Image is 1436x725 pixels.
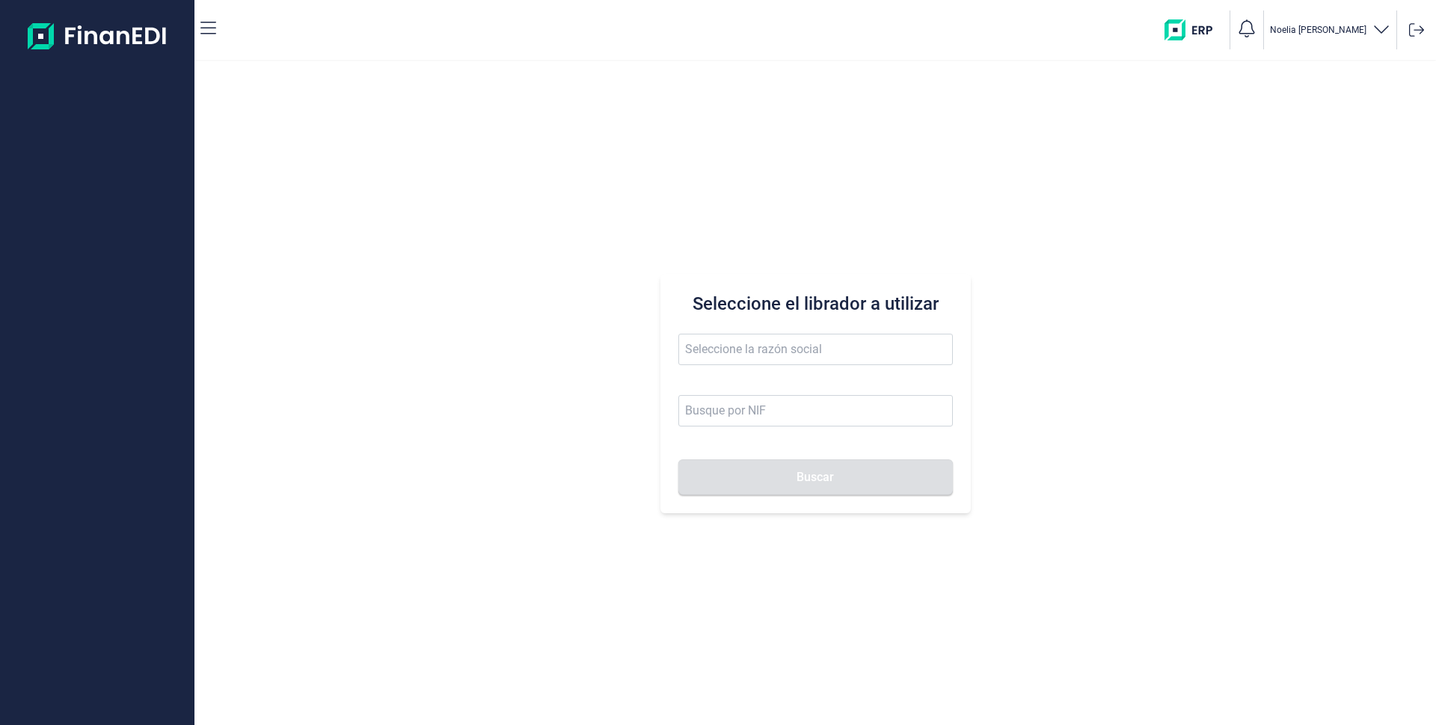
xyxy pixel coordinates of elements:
[1270,19,1390,41] button: Noelia [PERSON_NAME]
[678,334,953,365] input: Seleccione la razón social
[1270,24,1366,36] p: Noelia [PERSON_NAME]
[678,292,953,316] h3: Seleccione el librador a utilizar
[678,459,953,495] button: Buscar
[1165,19,1224,40] img: erp
[797,471,834,483] span: Buscar
[28,12,168,60] img: Logo de aplicación
[678,395,953,426] input: Busque por NIF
